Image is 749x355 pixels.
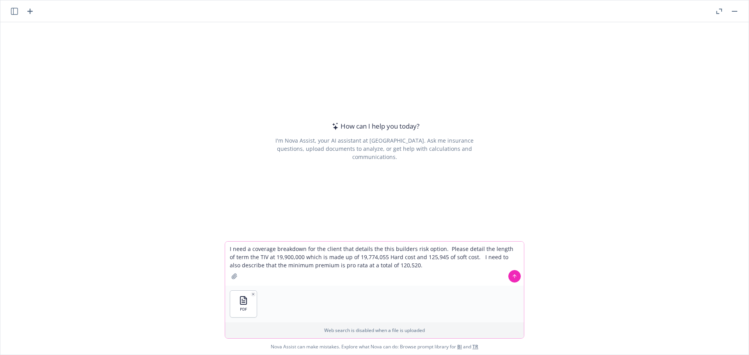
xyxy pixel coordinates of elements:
[230,327,519,334] p: Web search is disabled when a file is uploaded
[225,242,524,286] textarea: I need a coverage breakdown for the client that details the this builders risk option. Please det...
[264,136,484,161] div: I'm Nova Assist, your AI assistant at [GEOGRAPHIC_DATA]. Ask me insurance questions, upload docum...
[330,121,419,131] div: How can I help you today?
[457,343,462,350] a: BI
[4,339,745,355] span: Nova Assist can make mistakes. Explore what Nova can do: Browse prompt library for and
[240,307,247,312] span: PDF
[472,343,478,350] a: TR
[230,291,257,317] button: PDF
